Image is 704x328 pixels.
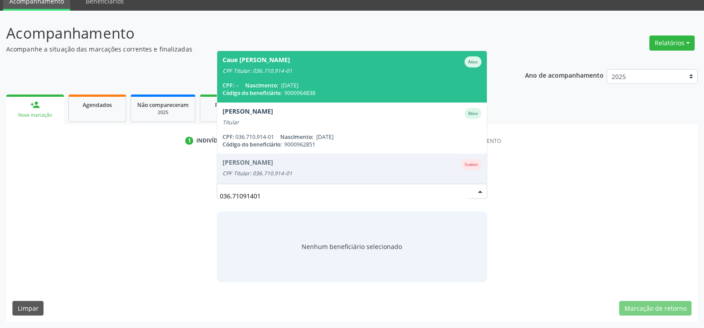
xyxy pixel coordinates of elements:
[223,141,282,148] span: Código do beneficiário:
[223,89,282,97] span: Código do beneficiário:
[12,301,44,316] button: Limpar
[223,108,273,119] div: [PERSON_NAME]
[223,119,481,126] div: Titular
[468,111,478,116] small: Ativo
[619,301,692,316] button: Marcação de retorno
[245,82,278,89] span: Nascimento:
[137,101,189,109] span: Não compareceram
[223,133,234,141] span: CPF:
[649,36,695,51] button: Relatórios
[207,109,251,116] div: 2025
[281,82,298,89] span: [DATE]
[280,133,313,141] span: Nascimento:
[83,101,112,109] span: Agendados
[223,133,481,141] div: 036.710.914-01
[6,44,490,54] p: Acompanhe a situação das marcações correntes e finalizadas
[223,67,481,75] div: CPF Titular: 036.710.914-01
[12,112,58,119] div: Nova marcação
[525,69,604,80] p: Ano de acompanhamento
[316,133,334,141] span: [DATE]
[284,89,315,97] span: 9000964838
[30,100,40,110] div: person_add
[220,187,469,205] input: Busque por nome, código ou CPF
[302,242,402,251] span: Nenhum beneficiário selecionado
[137,109,189,116] div: 2025
[223,82,481,89] div: --
[468,59,478,65] small: Ativo
[6,22,490,44] p: Acompanhamento
[223,82,234,89] span: CPF:
[196,137,226,145] div: Indivíduo
[185,137,193,145] div: 1
[215,101,243,109] span: Resolvidos
[284,141,315,148] span: 9000962851
[223,56,290,67] div: Caue [PERSON_NAME]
